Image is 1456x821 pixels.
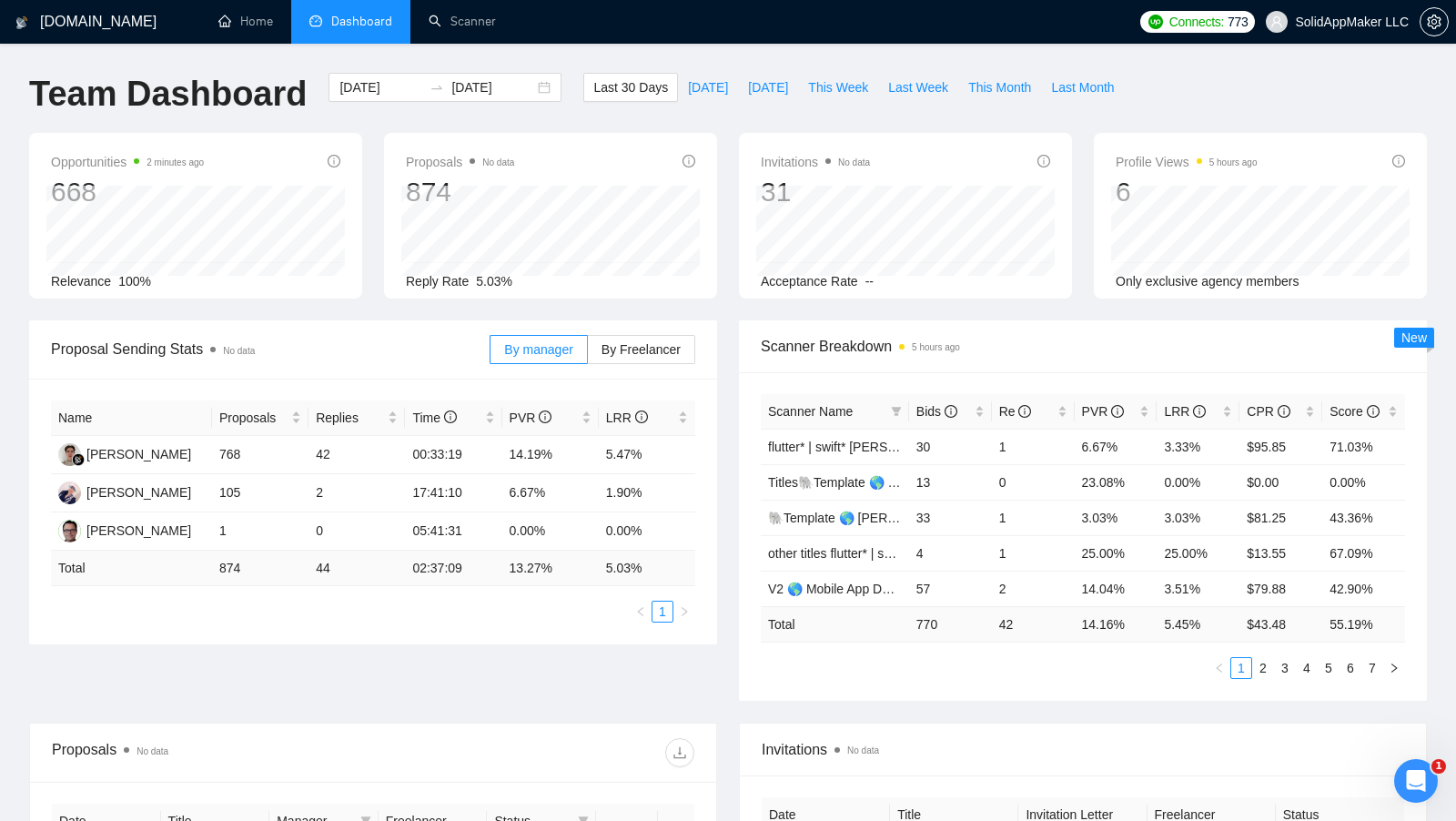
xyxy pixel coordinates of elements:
[444,410,457,423] span: info-circle
[768,511,1055,525] a: 🐘Template 🌎 [PERSON_NAME] (recheck 25/11)
[1116,175,1258,209] div: 6
[1330,404,1379,419] span: Score
[212,436,308,474] td: 768
[406,151,514,173] span: Proposals
[738,73,798,102] button: [DATE]
[72,453,85,466] img: gigradar-bm.png
[406,175,514,209] div: 874
[1037,155,1050,167] span: info-circle
[593,77,668,97] span: Last 30 Days
[1157,571,1239,606] td: 3.51%
[51,551,212,586] td: Total
[1394,759,1438,803] iframe: Intercom live chat
[679,606,690,617] span: right
[1075,606,1158,642] td: 14.16 %
[768,404,853,419] span: Scanner Name
[1247,404,1289,419] span: CPR
[51,338,490,360] span: Proposal Sending Stats
[909,571,992,606] td: 57
[888,77,948,97] span: Last Week
[308,551,405,586] td: 44
[748,77,788,97] span: [DATE]
[1018,405,1031,418] span: info-circle
[958,73,1041,102] button: This Month
[476,274,512,289] span: 5.03%
[510,410,552,425] span: PVR
[1296,657,1318,679] li: 4
[1148,15,1163,29] img: upwork-logo.png
[1420,7,1449,36] button: setting
[1392,155,1405,167] span: info-circle
[1041,73,1124,102] button: Last Month
[992,500,1075,535] td: 1
[1340,657,1361,679] li: 6
[1322,464,1405,500] td: 0.00%
[1208,657,1230,679] li: Previous Page
[502,436,599,474] td: 14.19%
[1157,500,1239,535] td: 3.03%
[682,155,695,167] span: info-circle
[1361,657,1383,679] li: 7
[308,436,405,474] td: 42
[1322,535,1405,571] td: 67.09%
[1239,535,1322,571] td: $13.55
[1322,571,1405,606] td: 42.90%
[1252,657,1274,679] li: 2
[136,746,168,756] span: No data
[761,151,870,173] span: Invitations
[316,408,384,428] span: Replies
[212,551,308,586] td: 874
[58,443,81,466] img: RG
[599,474,695,512] td: 1.90%
[606,410,648,425] span: LRR
[761,274,858,289] span: Acceptance Rate
[1082,404,1125,419] span: PVR
[1157,535,1239,571] td: 25.00%
[992,429,1075,464] td: 1
[1322,500,1405,535] td: 43.36%
[1193,405,1206,418] span: info-circle
[1297,658,1317,678] a: 4
[992,571,1075,606] td: 2
[1239,500,1322,535] td: $81.25
[1075,464,1158,500] td: 23.08%
[688,77,728,97] span: [DATE]
[666,745,693,760] span: download
[1383,657,1405,679] li: Next Page
[51,175,204,209] div: 668
[798,73,878,102] button: This Week
[945,405,957,418] span: info-circle
[1383,657,1405,679] button: right
[1389,663,1400,674] span: right
[223,346,255,356] span: No data
[909,429,992,464] td: 30
[15,8,28,37] img: logo
[761,335,1405,358] span: Scanner Breakdown
[1239,571,1322,606] td: $79.88
[1208,657,1230,679] button: left
[58,522,191,537] a: JF[PERSON_NAME]
[909,535,992,571] td: 4
[147,157,204,167] time: 2 minutes ago
[1230,657,1252,679] li: 1
[768,546,1113,561] a: other titles flutter* | swift* [PERSON_NAME] USA short 28/04
[309,15,322,27] span: dashboard
[212,512,308,551] td: 1
[1322,429,1405,464] td: 71.03%
[29,73,307,116] h1: Team Dashboard
[405,512,501,551] td: 05:41:31
[58,481,81,504] img: GH
[1214,663,1225,674] span: left
[999,404,1032,419] span: Re
[912,342,960,352] time: 5 hours ago
[768,582,966,596] a: V2 🌎 Mobile App Developer 28/07
[838,157,870,167] span: No data
[308,400,405,436] th: Replies
[118,274,151,289] span: 100%
[58,520,81,542] img: JF
[328,155,340,167] span: info-circle
[212,400,308,436] th: Proposals
[1231,658,1251,678] a: 1
[916,404,957,419] span: Bids
[887,398,905,425] span: filter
